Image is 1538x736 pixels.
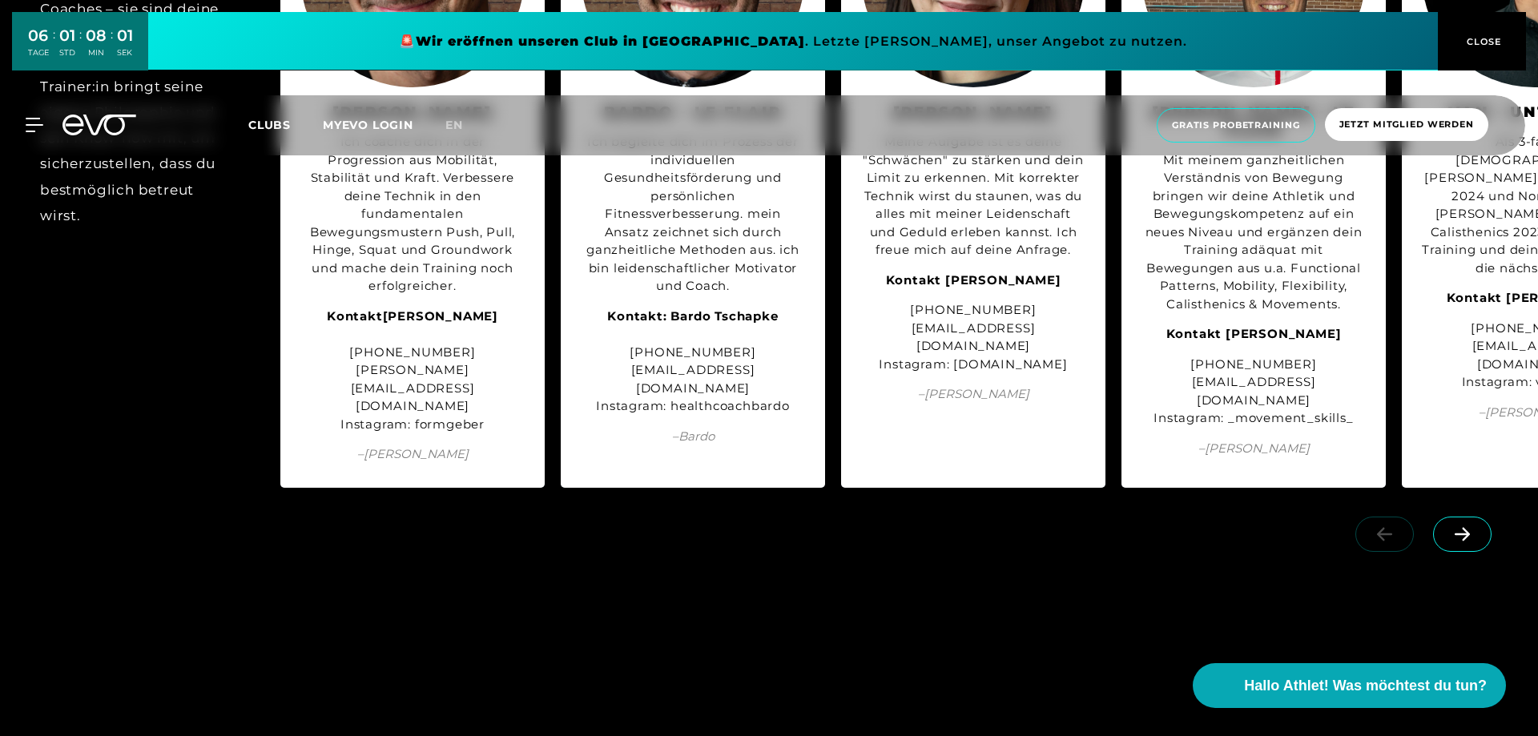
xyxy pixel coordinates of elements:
div: MIN [86,47,107,58]
a: Jetzt Mitglied werden [1320,108,1493,143]
span: Hallo Athlet! Was möchtest du tun? [1244,675,1487,697]
button: Hallo Athlet! Was möchtest du tun? [1193,663,1506,708]
span: CLOSE [1463,34,1502,49]
span: – Bardo [581,428,805,446]
div: [PHONE_NUMBER] [EMAIL_ADDRESS][DOMAIN_NAME] Instagram: [DOMAIN_NAME] [861,301,1085,373]
strong: Kontakt: Bardo Tschapke [607,308,778,324]
div: Ich coache dich in der Progression aus Mobilität, Stabilität und Kraft. Verbessere deine Technik ... [300,133,525,296]
div: Ich begleite dich im Prozess der individuellen Gesundheitsförderung und persönlichen Fitnessverbe... [581,133,805,296]
div: [PHONE_NUMBER] [PERSON_NAME][EMAIL_ADDRESS][DOMAIN_NAME] Instagram: formgeber [300,308,525,434]
div: 01 [117,24,133,47]
span: – [PERSON_NAME] [861,385,1085,404]
div: : [53,26,55,68]
span: – [PERSON_NAME] [1141,440,1366,458]
div: : [79,26,82,68]
div: 01 [59,24,75,47]
a: en [445,116,482,135]
div: : [111,26,113,68]
strong: [PERSON_NAME] [383,308,498,324]
a: MYEVO LOGIN [323,118,413,132]
div: [PHONE_NUMBER] [EMAIL_ADDRESS][DOMAIN_NAME] Instagram: _movement_skills_ [1141,356,1366,428]
span: Jetzt Mitglied werden [1339,118,1474,131]
span: en [445,118,463,132]
span: – [PERSON_NAME] [300,445,525,464]
div: [PHONE_NUMBER] [EMAIL_ADDRESS][DOMAIN_NAME] Instagram: healthcoachbardo [581,308,805,416]
span: Gratis Probetraining [1172,119,1300,132]
a: Gratis Probetraining [1152,108,1320,143]
strong: Kontakt [PERSON_NAME] [886,272,1061,288]
div: SEK [117,47,133,58]
div: TAGE [28,47,49,58]
div: 08 [86,24,107,47]
div: Mit meinem ganzheitlichen Verständnis von Bewegung bringen wir deine Athletik und Bewegungskompet... [1141,151,1366,314]
div: Meine Aufgabe ist es deine "Schwächen" zu stärken und dein Limit zu erkennen. Mit korrekter Techn... [861,133,1085,259]
strong: Kontakt [327,308,383,324]
button: CLOSE [1438,12,1526,70]
a: Clubs [248,117,323,132]
div: STD [59,47,75,58]
strong: Kontakt [PERSON_NAME] [1166,326,1342,341]
div: 06 [28,24,49,47]
span: Clubs [248,118,291,132]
